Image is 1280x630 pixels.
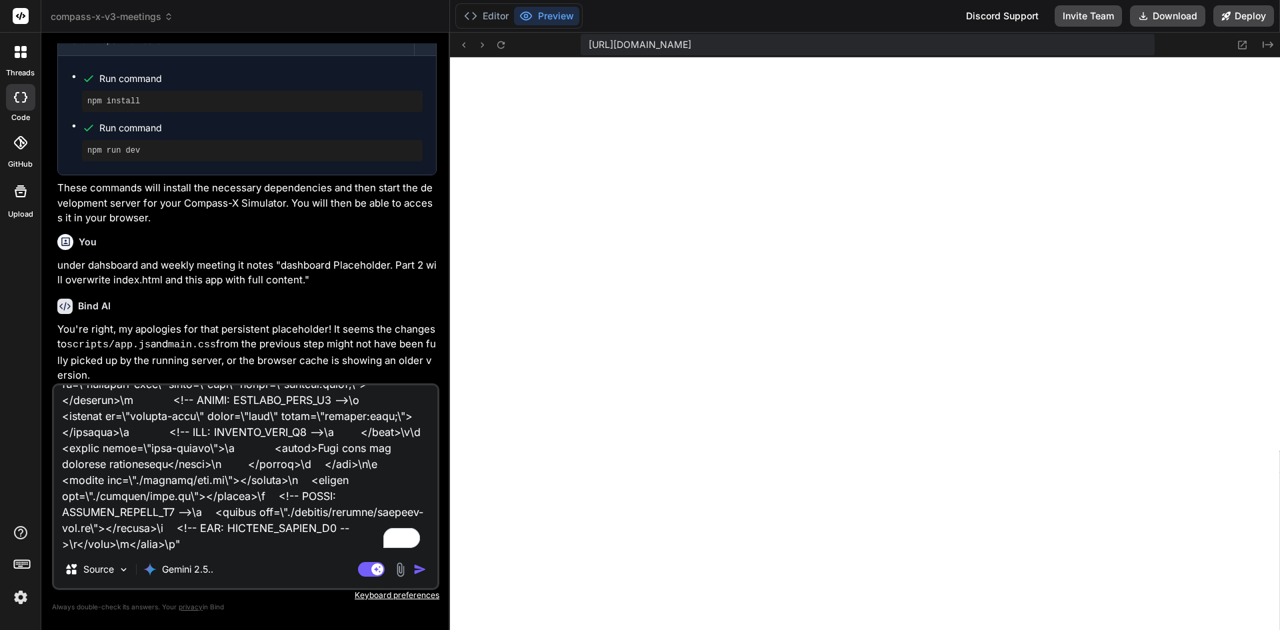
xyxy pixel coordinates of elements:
[11,112,30,123] label: code
[87,96,417,107] pre: npm install
[162,563,213,576] p: Gemini 2.5..
[78,299,111,313] h6: Bind AI
[67,339,151,351] code: scripts/app.js
[52,590,439,601] p: Keyboard preferences
[168,339,216,351] code: main.css
[393,562,408,577] img: attachment
[51,10,173,23] span: compass-x-v3-meetings
[9,586,32,609] img: settings
[8,209,33,220] label: Upload
[87,145,417,156] pre: npm run dev
[1213,5,1274,27] button: Deploy
[514,7,579,25] button: Preview
[57,181,437,226] p: These commands will install the necessary dependencies and then start the development server for ...
[179,603,203,611] span: privacy
[52,601,439,613] p: Always double-check its answers. Your in Bind
[413,563,427,576] img: icon
[1055,5,1122,27] button: Invite Team
[54,385,437,551] textarea: To enrich screen reader interactions, please activate Accessibility in Grammarly extension settings
[79,235,97,249] h6: You
[459,7,514,25] button: Editor
[143,563,157,576] img: Gemini 2.5 Pro
[57,258,437,288] p: under dahsboard and weekly meeting it notes "dashboard Placeholder. Part 2 will overwrite index.h...
[83,563,114,576] p: Source
[99,72,423,85] span: Run command
[1130,5,1205,27] button: Download
[6,67,35,79] label: threads
[57,322,437,383] p: You're right, my apologies for that persistent placeholder! It seems the changes to and from the ...
[450,57,1280,630] iframe: Preview
[589,38,691,51] span: [URL][DOMAIN_NAME]
[958,5,1047,27] div: Discord Support
[8,159,33,170] label: GitHub
[99,121,423,135] span: Run command
[118,564,129,575] img: Pick Models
